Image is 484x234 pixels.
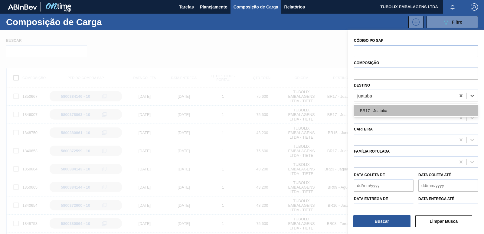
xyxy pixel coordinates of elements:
label: Data coleta de [354,173,385,177]
img: TNhmsLtSVTkK8tSr43FrP2fwEKptu5GPRR3wAAAABJRU5ErkJggg== [8,4,37,10]
span: Composição de Carga [234,3,278,11]
img: Logout [471,3,478,11]
button: Buscar [353,215,410,227]
label: Data entrega de [354,197,388,201]
label: Composição [354,61,379,65]
label: Data coleta até [418,173,451,177]
div: Nova Composição [405,16,423,28]
label: Carteira [354,127,373,131]
button: Notificações [443,3,462,11]
label: Destino [354,83,370,87]
label: Data entrega até [418,197,454,201]
input: dd/mm/yyyy [354,180,414,192]
button: Filtro [427,16,478,28]
span: Planejamento [200,3,227,11]
span: Relatórios [284,3,305,11]
input: dd/mm/yyyy [418,180,478,192]
span: Tarefas [179,3,194,11]
h1: Composição de Carga [6,18,103,25]
button: Limpar Busca [415,215,473,227]
label: Família Rotulada [354,149,390,153]
label: Código PO SAP [354,38,383,43]
div: BR17 - Juatuba [354,105,478,116]
span: Filtro [452,20,463,25]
